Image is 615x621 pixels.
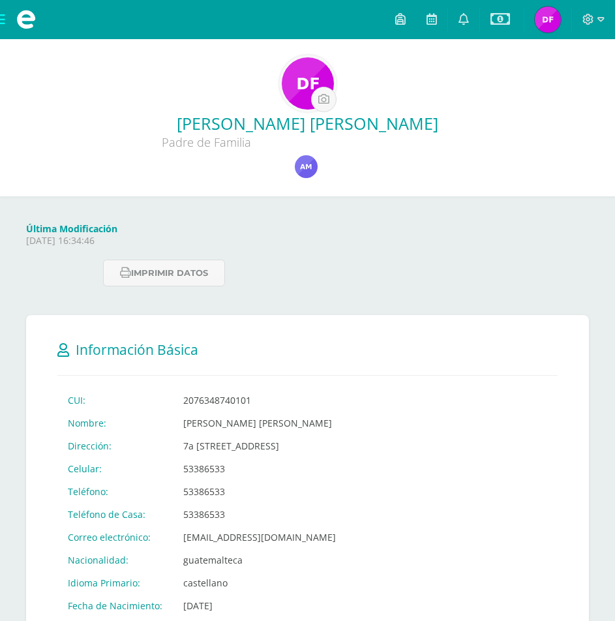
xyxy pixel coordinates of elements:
img: 6491cb74550864e1f9803cb43a0cd70b.png [282,57,334,110]
h4: Última Modificación [26,222,589,235]
td: CUI: [57,389,173,412]
button: Imprimir datos [103,260,225,286]
p: [DATE] 16:34:46 [26,235,589,247]
td: Dirección: [57,434,173,457]
div: Padre de Familia [10,134,402,150]
a: [PERSON_NAME] [PERSON_NAME] [10,112,605,134]
td: guatemalteca [173,549,346,571]
td: [EMAIL_ADDRESS][DOMAIN_NAME] [173,526,346,549]
td: Idioma Primario: [57,571,173,594]
td: Teléfono: [57,480,173,503]
td: 53386533 [173,480,346,503]
td: [PERSON_NAME] [PERSON_NAME] [173,412,346,434]
td: Correo electrónico: [57,526,173,549]
td: 53386533 [173,457,346,480]
td: Celular: [57,457,173,480]
td: [DATE] [173,594,346,617]
td: Nombre: [57,412,173,434]
td: 53386533 [173,503,346,526]
img: b6906295b736d2269bae3b4f32aca9cd.png [295,155,318,178]
span: Información Básica [76,341,198,359]
td: Teléfono de Casa: [57,503,173,526]
img: c862b1ec899c2a73081da83c9c331069.png [535,7,561,33]
td: Fecha de Nacimiento: [57,594,173,617]
td: castellano [173,571,346,594]
td: 7a [STREET_ADDRESS] [173,434,346,457]
td: Nacionalidad: [57,549,173,571]
td: 2076348740101 [173,389,346,412]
